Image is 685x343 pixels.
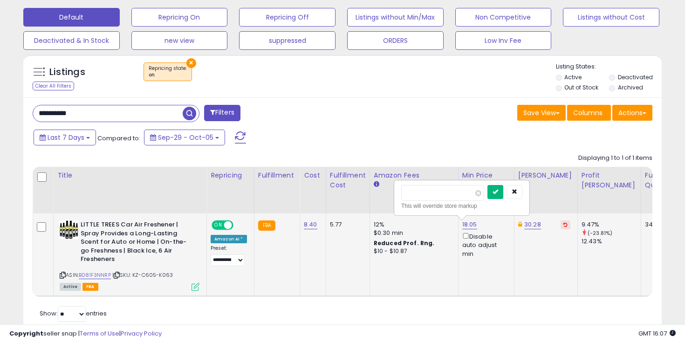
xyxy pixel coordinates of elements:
button: Deactivated & In Stock [23,31,120,50]
span: 2025-10-13 16:07 GMT [638,329,676,338]
div: Profit [PERSON_NAME] [582,171,637,190]
div: This will override store markup [401,201,522,211]
b: Reduced Prof. Rng. [374,239,435,247]
div: 12.43% [582,237,641,246]
p: Listing States: [556,62,662,71]
div: Clear All Filters [33,82,74,90]
div: Amazon Fees [374,171,454,180]
div: seller snap | | [9,329,162,338]
span: Sep-29 - Oct-05 [158,133,213,142]
div: Min Price [462,171,510,180]
div: Fulfillable Quantity [645,171,677,190]
div: Amazon AI * [211,235,247,243]
a: 18.05 [462,220,477,229]
div: 12% [374,220,451,229]
div: Repricing [211,171,250,180]
label: Deactivated [618,73,653,81]
button: Columns [567,105,611,121]
button: Listings without Cost [563,8,659,27]
button: Actions [612,105,652,121]
button: Save View [517,105,566,121]
div: $0.30 min [374,229,451,237]
span: Compared to: [97,134,140,143]
button: suppressed [239,31,336,50]
div: $10 - $10.87 [374,247,451,255]
span: Show: entries [40,309,107,318]
div: Disable auto adjust min [462,231,507,258]
button: Filters [204,105,240,121]
span: Last 7 Days [48,133,84,142]
button: Repricing Off [239,8,336,27]
button: Non Competitive [455,8,552,27]
small: Amazon Fees. [374,180,379,189]
strong: Copyright [9,329,43,338]
label: Out of Stock [564,83,598,91]
div: Preset: [211,245,247,266]
button: Low Inv Fee [455,31,552,50]
div: on [149,72,187,78]
button: new view [131,31,228,50]
span: | SKU: KZ-C605-K063 [112,271,173,279]
h5: Listings [49,66,85,79]
a: B081F3NNRP [79,271,111,279]
label: Active [564,73,582,81]
a: Privacy Policy [121,329,162,338]
button: × [186,58,196,68]
a: Terms of Use [80,329,119,338]
button: Last 7 Days [34,130,96,145]
div: 9.47% [582,220,641,229]
label: Archived [618,83,643,91]
div: [PERSON_NAME] [518,171,574,180]
span: Columns [573,108,603,117]
div: 340 [645,220,674,229]
span: OFF [232,221,247,229]
img: 51i-Of6XZZL._SL40_.jpg [60,220,78,239]
div: ASIN: [60,220,199,289]
button: Default [23,8,120,27]
button: ORDERS [347,31,444,50]
b: LITTLE TREES Car Air Freshener | Spray Provides a Long-Lasting Scent for Auto or Home | On-the-go... [81,220,194,266]
button: Listings without Min/Max [347,8,444,27]
span: All listings currently available for purchase on Amazon [60,283,81,291]
span: FBA [82,283,98,291]
div: 5.77 [330,220,363,229]
button: Repricing On [131,8,228,27]
small: FBA [258,220,275,231]
div: Fulfillment Cost [330,171,366,190]
div: Fulfillment [258,171,296,180]
a: 8.40 [304,220,317,229]
div: Cost [304,171,322,180]
span: Repricing state : [149,65,187,79]
span: ON [212,221,224,229]
small: (-23.81%) [588,229,612,237]
a: 30.28 [524,220,541,229]
button: Sep-29 - Oct-05 [144,130,225,145]
div: Title [57,171,203,180]
div: Displaying 1 to 1 of 1 items [578,154,652,163]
